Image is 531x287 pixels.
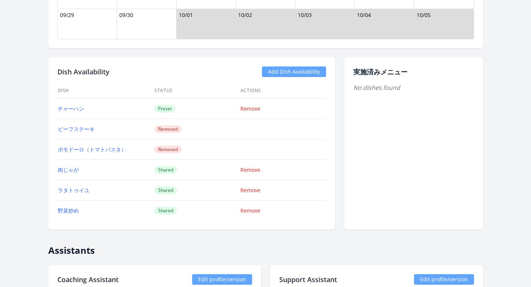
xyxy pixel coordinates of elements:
span: Removed [154,125,182,133]
td: 10/03 [295,9,355,39]
span: Shared [154,187,177,194]
span: Removed [154,146,182,153]
h2: Dish Availability [57,66,109,77]
a: ポモドーロ（トマトパスタ） [58,146,126,153]
a: ビーフステーキ [58,125,95,133]
a: 野菜炒め [58,207,79,214]
h2: Coaching Assistant [57,274,119,285]
a: Add Dish Availability [262,66,326,77]
h2: Support Assistant [279,274,337,285]
p: No dishes found [353,83,474,92]
a: Remove [240,105,260,112]
a: Edit profile/version [192,274,252,285]
a: Remove [240,187,260,194]
a: 肉じゃが [58,166,79,173]
a: Remove [240,207,260,214]
a: Edit profile/version [414,274,474,285]
h2: Assistants [48,239,483,256]
h2: 実施済みメニュー [353,66,474,77]
td: 10/04 [355,9,414,39]
span: Shared [154,207,177,214]
a: ラタトゥイユ [58,187,89,194]
span: Preset [154,105,175,113]
th: Actions [240,83,326,99]
th: Dish [57,83,154,99]
a: Remove [240,166,260,173]
td: 09/30 [117,9,177,39]
td: 09/29 [57,9,117,39]
td: 10/05 [414,9,474,39]
td: 10/01 [176,9,236,39]
span: Shared [154,166,177,174]
td: 10/02 [236,9,296,39]
th: Status [154,83,240,99]
a: チャーハン [58,105,84,112]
